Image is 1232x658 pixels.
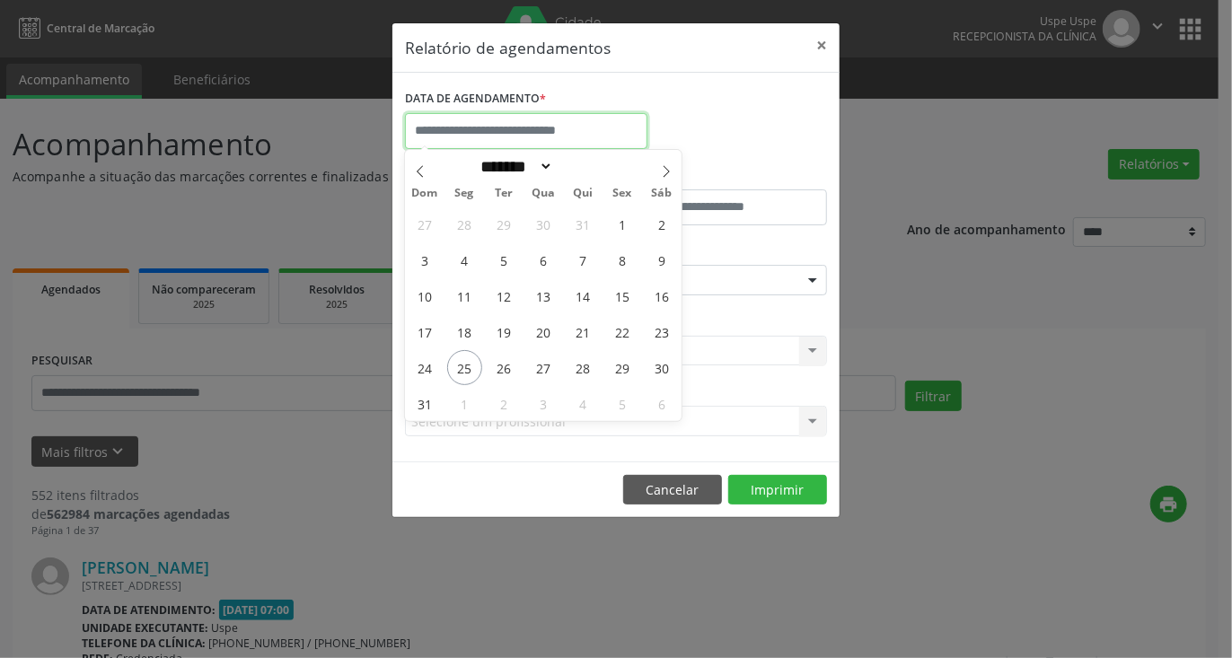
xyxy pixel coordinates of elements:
[563,188,603,199] span: Qui
[408,206,443,241] span: Julho 27, 2025
[642,188,682,199] span: Sáb
[526,278,561,313] span: Agosto 13, 2025
[408,350,443,385] span: Agosto 24, 2025
[604,350,639,385] span: Agosto 29, 2025
[487,206,522,241] span: Julho 29, 2025
[447,242,482,277] span: Agosto 4, 2025
[644,386,679,421] span: Setembro 6, 2025
[604,242,639,277] span: Agosto 8, 2025
[487,278,522,313] span: Agosto 12, 2025
[408,386,443,421] span: Agosto 31, 2025
[408,242,443,277] span: Agosto 3, 2025
[408,278,443,313] span: Agosto 10, 2025
[487,386,522,421] span: Setembro 2, 2025
[804,23,840,67] button: Close
[487,242,522,277] span: Agosto 5, 2025
[474,157,553,176] select: Month
[644,350,679,385] span: Agosto 30, 2025
[565,278,600,313] span: Agosto 14, 2025
[604,386,639,421] span: Setembro 5, 2025
[603,188,642,199] span: Sex
[408,314,443,349] span: Agosto 17, 2025
[447,206,482,241] span: Julho 28, 2025
[526,242,561,277] span: Agosto 6, 2025
[604,206,639,241] span: Agosto 1, 2025
[565,386,600,421] span: Setembro 4, 2025
[565,350,600,385] span: Agosto 28, 2025
[728,475,827,505] button: Imprimir
[604,314,639,349] span: Agosto 22, 2025
[405,188,444,199] span: Dom
[444,188,484,199] span: Seg
[565,206,600,241] span: Julho 31, 2025
[447,386,482,421] span: Setembro 1, 2025
[487,314,522,349] span: Agosto 19, 2025
[526,350,561,385] span: Agosto 27, 2025
[526,206,561,241] span: Julho 30, 2025
[553,157,612,176] input: Year
[623,475,722,505] button: Cancelar
[484,188,524,199] span: Ter
[447,314,482,349] span: Agosto 18, 2025
[526,386,561,421] span: Setembro 3, 2025
[620,162,827,189] label: ATÉ
[524,188,563,199] span: Qua
[565,242,600,277] span: Agosto 7, 2025
[644,278,679,313] span: Agosto 16, 2025
[447,350,482,385] span: Agosto 25, 2025
[644,314,679,349] span: Agosto 23, 2025
[604,278,639,313] span: Agosto 15, 2025
[526,314,561,349] span: Agosto 20, 2025
[644,242,679,277] span: Agosto 9, 2025
[487,350,522,385] span: Agosto 26, 2025
[565,314,600,349] span: Agosto 21, 2025
[405,36,611,59] h5: Relatório de agendamentos
[644,206,679,241] span: Agosto 2, 2025
[405,85,546,113] label: DATA DE AGENDAMENTO
[447,278,482,313] span: Agosto 11, 2025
